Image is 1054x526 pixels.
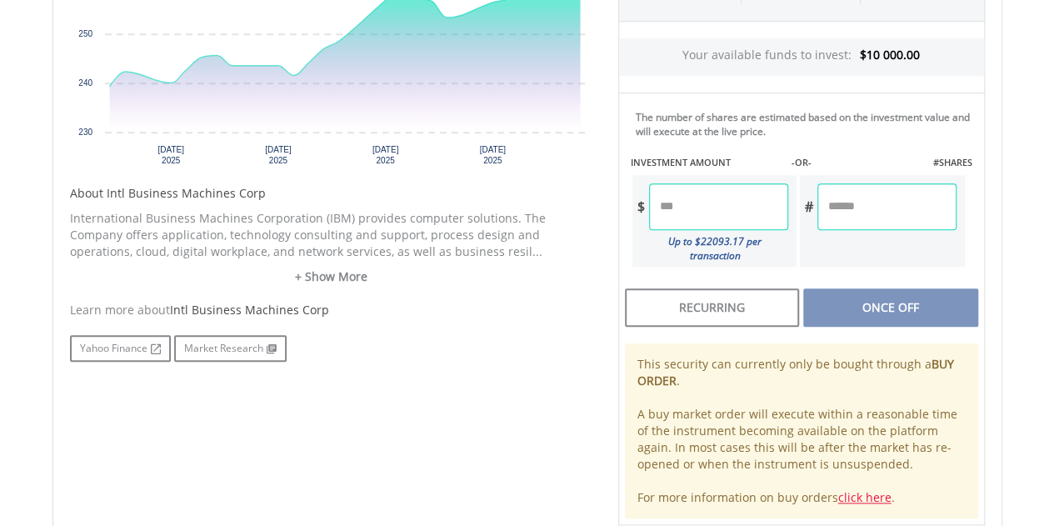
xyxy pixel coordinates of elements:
[70,185,593,202] h5: About Intl Business Machines Corp
[174,335,287,362] a: Market Research
[800,183,817,230] div: #
[479,145,506,165] text: [DATE] 2025
[78,128,92,137] text: 230
[157,145,184,165] text: [DATE] 2025
[625,343,978,518] div: This security can currently only be bought through a . A buy market order will execute within a r...
[70,210,593,260] p: International Business Machines Corporation (IBM) provides computer solutions. The Company offers...
[632,183,649,230] div: $
[791,156,811,169] label: -OR-
[803,288,977,327] div: Once Off
[78,78,92,88] text: 240
[631,156,731,169] label: INVESTMENT AMOUNT
[70,335,171,362] a: Yahoo Finance
[632,230,789,267] div: Up to $22093.17 per transaction
[838,489,892,505] a: click here
[619,38,984,76] div: Your available funds to invest:
[372,145,398,165] text: [DATE] 2025
[78,29,92,38] text: 250
[860,47,920,63] span: $10 000.00
[932,156,972,169] label: #SHARES
[265,145,292,165] text: [DATE] 2025
[637,356,954,388] b: BUY ORDER
[70,268,593,285] a: + Show More
[70,302,593,318] div: Learn more about
[170,302,329,318] span: Intl Business Machines Corp
[625,288,799,327] div: Recurring
[636,110,977,138] div: The number of shares are estimated based on the investment value and will execute at the live price.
